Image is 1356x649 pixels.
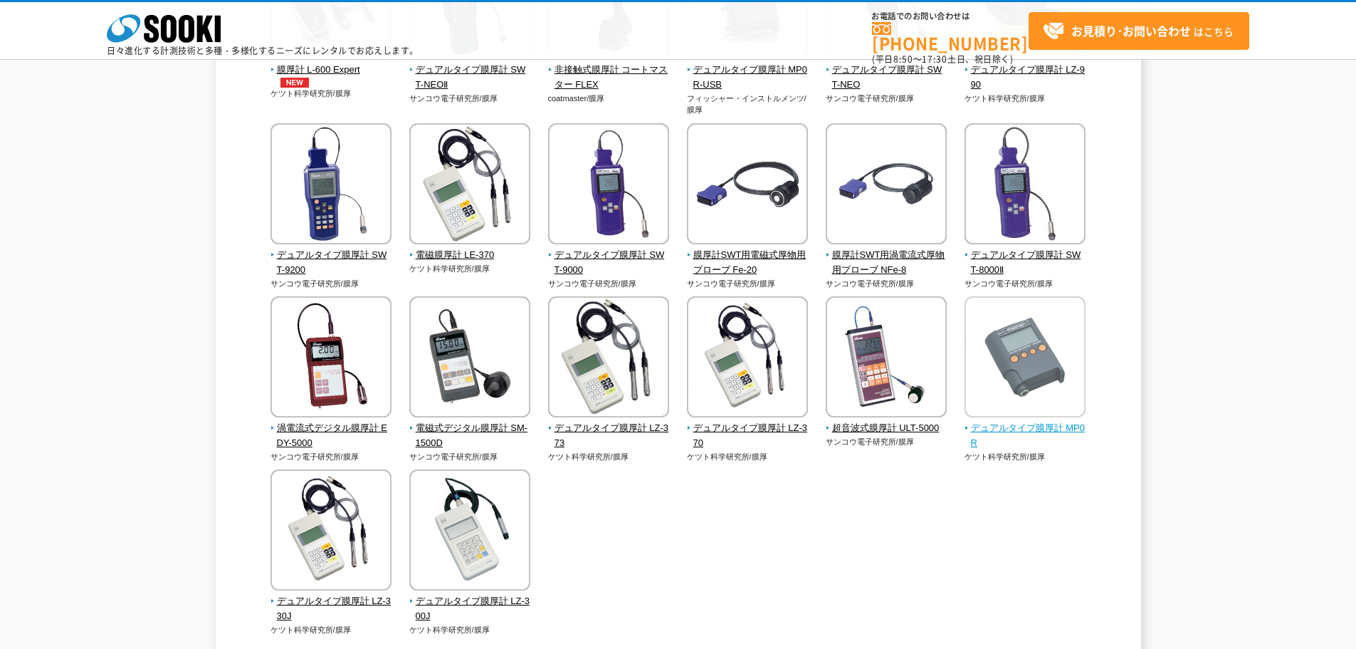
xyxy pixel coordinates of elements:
span: デュアルタイプ膜厚計 SWT-8000Ⅱ [965,248,1086,278]
p: サンコウ電子研究所/膜厚 [270,451,392,463]
p: coatmaster/膜厚 [548,93,670,105]
span: 超音波式膜厚計 ULT-5000 [826,421,947,436]
img: NEW [277,78,312,88]
a: 膜厚計SWT用電磁式厚物用プローブ Fe-20 [687,234,809,277]
img: デュアルタイプ膜厚計 SWT-8000Ⅱ [965,123,1086,248]
p: ケツト科学研究所/膜厚 [270,624,392,636]
a: お見積り･お問い合わせはこちら [1029,12,1249,50]
span: デュアルタイプ膜厚計 LZ-370 [687,421,809,451]
a: 渦電流式デジタル膜厚計 EDY-5000 [270,407,392,450]
span: 17:30 [922,53,947,66]
a: デュアルタイプ膜厚計 MP0R-USB [687,49,809,92]
span: デュアルタイプ膜厚計 SWT-9000 [548,248,670,278]
p: サンコウ電子研究所/膜厚 [826,436,947,448]
p: 日々進化する計測技術と多種・多様化するニーズにレンタルでお応えします。 [107,46,419,55]
a: 電磁式デジタル膜厚計 SM-1500D [409,407,531,450]
span: デュアルタイプ膜厚計 LZ-373 [548,421,670,451]
a: デュアルタイプ膜厚計 LZ-373 [548,407,670,450]
img: 超音波式膜厚計 ULT-5000 [826,296,947,421]
a: デュアルタイプ膜厚計 LZ-300J [409,581,531,623]
span: デュアルタイプ膜厚計 SWT-NEO [826,63,947,93]
img: 渦電流式デジタル膜厚計 EDY-5000 [270,296,391,421]
a: 膜厚計 L-600 ExpertNEW [270,49,392,88]
a: デュアルタイプ膜厚計 SWT-9200 [270,234,392,277]
span: デュアルタイプ膜厚計 LZ-990 [965,63,1086,93]
img: デュアルタイプ膜厚計 SWT-9000 [548,123,669,248]
a: 超音波式膜厚計 ULT-5000 [826,407,947,436]
span: 電磁式デジタル膜厚計 SM-1500D [409,421,531,451]
span: デュアルタイプ膜厚計 SWT-NEOⅡ [409,63,531,93]
img: 電磁式デジタル膜厚計 SM-1500D [409,296,530,421]
span: お電話でのお問い合わせは [872,12,1029,21]
p: サンコウ電子研究所/膜厚 [826,93,947,105]
p: ケツト科学研究所/膜厚 [548,451,670,463]
a: デュアルタイプ膜厚計 SWT-9000 [548,234,670,277]
img: デュアルタイプ膜厚計 MP0R [965,296,1086,421]
a: 電磁膜厚計 LE-370 [409,234,531,263]
p: ケツト科学研究所/膜厚 [965,93,1086,105]
span: デュアルタイプ膜厚計 LZ-330J [270,594,392,624]
span: (平日 ～ 土日、祝日除く) [872,53,1013,66]
span: 渦電流式デジタル膜厚計 EDY-5000 [270,421,392,451]
p: サンコウ電子研究所/膜厚 [687,278,809,290]
span: 電磁膜厚計 LE-370 [409,248,531,263]
p: フィッシャー・インストルメンツ/膜厚 [687,93,809,116]
p: サンコウ電子研究所/膜厚 [548,278,670,290]
a: デュアルタイプ膜厚計 MP0R [965,407,1086,450]
img: デュアルタイプ膜厚計 SWT-9200 [270,123,391,248]
p: ケツト科学研究所/膜厚 [270,88,392,100]
span: 膜厚計SWT用渦電流式厚物用プローブ NFe-8 [826,248,947,278]
span: デュアルタイプ膜厚計 LZ-300J [409,594,531,624]
p: サンコウ電子研究所/膜厚 [826,278,947,290]
p: ケツト科学研究所/膜厚 [409,263,531,275]
img: デュアルタイプ膜厚計 LZ-370 [687,296,808,421]
a: 膜厚計SWT用渦電流式厚物用プローブ NFe-8 [826,234,947,277]
span: はこちら [1043,21,1234,42]
img: デュアルタイプ膜厚計 LZ-300J [409,469,530,594]
a: デュアルタイプ膜厚計 LZ-370 [687,407,809,450]
p: ケツト科学研究所/膜厚 [965,451,1086,463]
a: デュアルタイプ膜厚計 LZ-330J [270,581,392,623]
span: 非接触式膜厚計 コートマスター FLEX [548,63,670,93]
a: デュアルタイプ膜厚計 LZ-990 [965,49,1086,92]
p: ケツト科学研究所/膜厚 [687,451,809,463]
a: デュアルタイプ膜厚計 SWT-8000Ⅱ [965,234,1086,277]
span: 膜厚計 L-600 Expert [270,63,392,88]
p: ケツト科学研究所/膜厚 [409,624,531,636]
img: 電磁膜厚計 LE-370 [409,123,530,248]
span: デュアルタイプ膜厚計 MP0R-USB [687,63,809,93]
img: 膜厚計SWT用電磁式厚物用プローブ Fe-20 [687,123,808,248]
span: 8:50 [893,53,913,66]
p: サンコウ電子研究所/膜厚 [409,451,531,463]
span: デュアルタイプ膜厚計 SWT-9200 [270,248,392,278]
p: サンコウ電子研究所/膜厚 [409,93,531,105]
a: デュアルタイプ膜厚計 SWT-NEO [826,49,947,92]
a: デュアルタイプ膜厚計 SWT-NEOⅡ [409,49,531,92]
span: 膜厚計SWT用電磁式厚物用プローブ Fe-20 [687,248,809,278]
img: 膜厚計SWT用渦電流式厚物用プローブ NFe-8 [826,123,947,248]
img: デュアルタイプ膜厚計 LZ-373 [548,296,669,421]
p: サンコウ電子研究所/膜厚 [965,278,1086,290]
img: デュアルタイプ膜厚計 LZ-330J [270,469,391,594]
span: デュアルタイプ膜厚計 MP0R [965,421,1086,451]
a: 非接触式膜厚計 コートマスター FLEX [548,49,670,92]
p: サンコウ電子研究所/膜厚 [270,278,392,290]
a: [PHONE_NUMBER] [872,22,1029,51]
strong: お見積り･お問い合わせ [1071,22,1191,39]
